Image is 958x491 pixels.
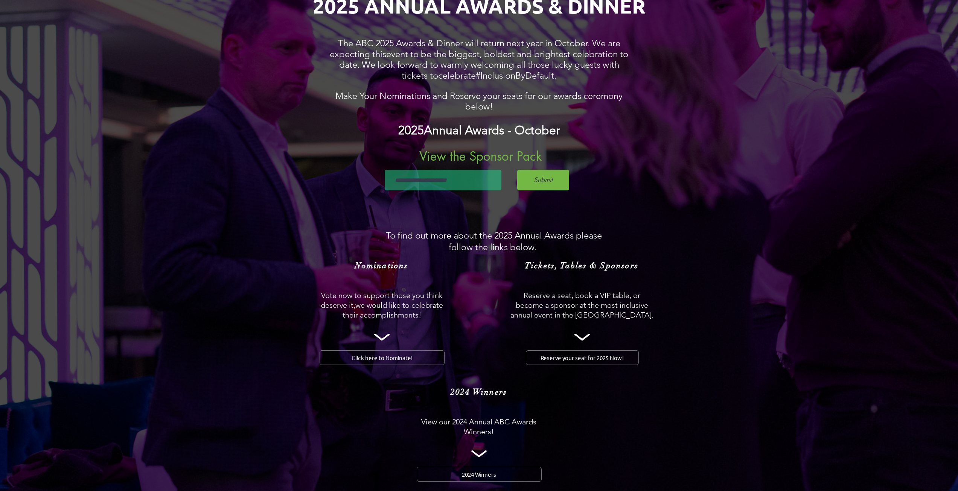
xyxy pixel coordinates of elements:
[339,49,629,70] span: event to be the biggest, boldest and brightest celebration to date.
[451,387,507,397] span: 2024 Winners
[355,260,408,271] span: Nominations
[330,38,620,59] span: The ABC 2025 Awards & Dinner will return next year in October. We are expecting this
[352,354,413,362] span: Click here to Nominate!
[421,417,536,436] span: View our 2024 Annual ABC Awards Winners!
[335,90,623,112] span: Make Your Nominations and Reserve your seats for our awards ceremony below!
[320,350,445,365] a: Click here to Nominate!
[343,301,443,319] span: we would like to celebrate their accomplishments!
[525,260,638,271] span: Tickets, Tables & Sponsors
[526,350,639,365] a: Reserve your seat for 2025 Now!
[398,123,424,137] span: 2025
[541,354,624,362] span: Reserve your seat for 2025 Now!
[362,59,619,81] span: We look forward to warmly welcoming all those lucky guests with tickets to
[534,176,553,185] span: Submit
[424,123,560,137] span: Annual Awards - October
[417,467,542,482] a: 2024 Winners
[517,170,569,190] button: Submit
[476,70,556,81] span: #InclusionByDefault.
[438,70,476,81] span: celebrate
[510,291,653,319] span: Reserve a seat, book a VIP table, or become a sponsor at the most inclusive annual event in the [...
[321,291,443,310] span: Vote now to support those you think deserve it,
[386,230,602,252] span: To find out more about the 2025 Annual Awards please follow the links below.
[462,470,496,478] span: 2024 Winners
[419,148,542,164] span: View the Sponsor Pack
